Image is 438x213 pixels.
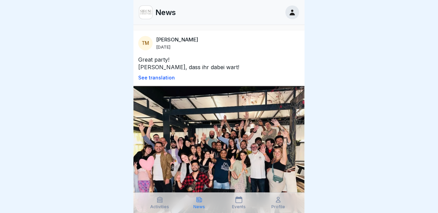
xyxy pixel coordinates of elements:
p: News [193,204,205,209]
p: [PERSON_NAME] [156,37,198,43]
p: Activities [150,204,169,209]
p: See translation [138,75,300,80]
p: News [155,8,176,17]
p: [DATE] [156,44,170,50]
p: Great party! [PERSON_NAME], dass ihr dabei wart! [138,56,300,71]
img: lzvj66og8t62hdvhvc07y2d3.png [139,6,152,19]
p: Profile [271,204,285,209]
p: Events [232,204,246,209]
div: TM [138,36,153,50]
